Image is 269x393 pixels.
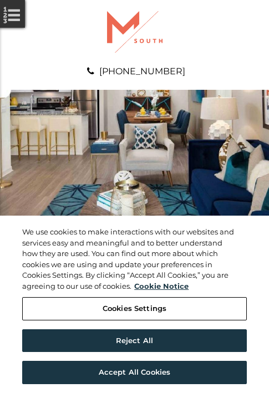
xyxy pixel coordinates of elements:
button: Accept All Cookies [22,361,247,384]
button: Reject All [22,329,247,353]
a: More information about your privacy [134,282,189,290]
a: [PHONE_NUMBER] [99,66,185,76]
img: A graphic with a red M and the word SOUTH. [107,11,163,53]
div: We use cookies to make interactions with our websites and services easy and meaningful and to bet... [22,227,235,292]
button: Cookies Settings [22,297,247,320]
